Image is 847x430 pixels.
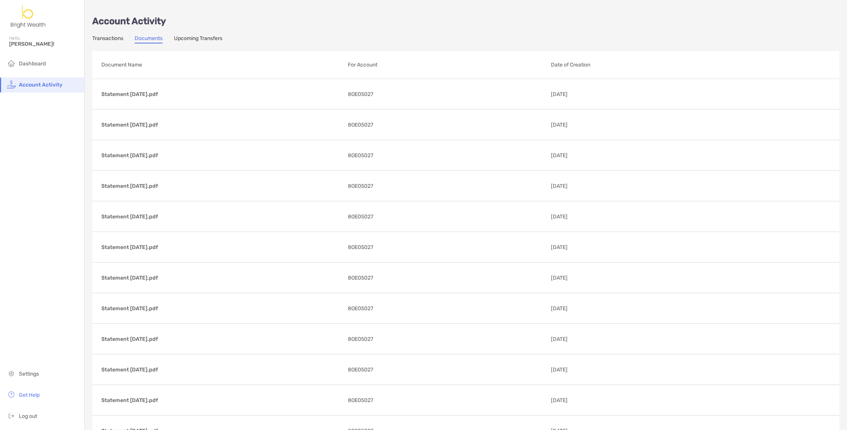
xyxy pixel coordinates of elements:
[551,243,660,252] p: [DATE]
[551,212,660,221] p: [DATE]
[7,411,16,420] img: logout icon
[92,17,839,26] p: Account Activity
[348,120,373,130] span: 8OE05027
[135,35,163,43] a: Documents
[551,396,660,405] p: [DATE]
[101,120,342,130] p: Statement [DATE].pdf
[7,80,16,89] img: activity icon
[551,304,660,313] p: [DATE]
[348,90,373,99] span: 8OE05027
[551,120,660,130] p: [DATE]
[92,35,123,43] a: Transactions
[551,334,660,344] p: [DATE]
[348,396,373,405] span: 8OE05027
[101,396,342,405] p: Statement [DATE].pdf
[348,181,373,191] span: 8OE05027
[101,304,342,313] p: Statement [DATE].pdf
[7,390,16,399] img: get-help icon
[101,365,342,374] p: Statement [DATE].pdf
[101,60,342,70] p: Document Name
[551,365,660,374] p: [DATE]
[101,181,342,191] p: Statement [DATE].pdf
[101,334,342,344] p: Statement [DATE].pdf
[348,365,373,374] span: 8OE05027
[7,59,16,68] img: household icon
[551,60,769,70] p: Date of Creation
[101,243,342,252] p: Statement [DATE].pdf
[348,212,373,221] span: 8OE05027
[551,151,660,160] p: [DATE]
[551,273,660,283] p: [DATE]
[348,243,373,252] span: 8OE05027
[551,181,660,191] p: [DATE]
[348,60,545,70] p: For Account
[19,413,37,419] span: Log out
[7,369,16,378] img: settings icon
[348,304,373,313] span: 8OE05027
[551,90,660,99] p: [DATE]
[348,334,373,344] span: 8OE05027
[19,392,40,398] span: Get Help
[19,60,46,67] span: Dashboard
[174,35,222,43] a: Upcoming Transfers
[19,371,39,377] span: Settings
[101,90,342,99] p: Statement [DATE].pdf
[348,273,373,283] span: 8OE05027
[9,3,48,30] img: Zoe Logo
[101,151,342,160] p: Statement [DATE].pdf
[101,212,342,221] p: Statement [DATE].pdf
[348,151,373,160] span: 8OE05027
[19,82,62,88] span: Account Activity
[101,273,342,283] p: Statement [DATE].pdf
[9,41,80,47] span: [PERSON_NAME]!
